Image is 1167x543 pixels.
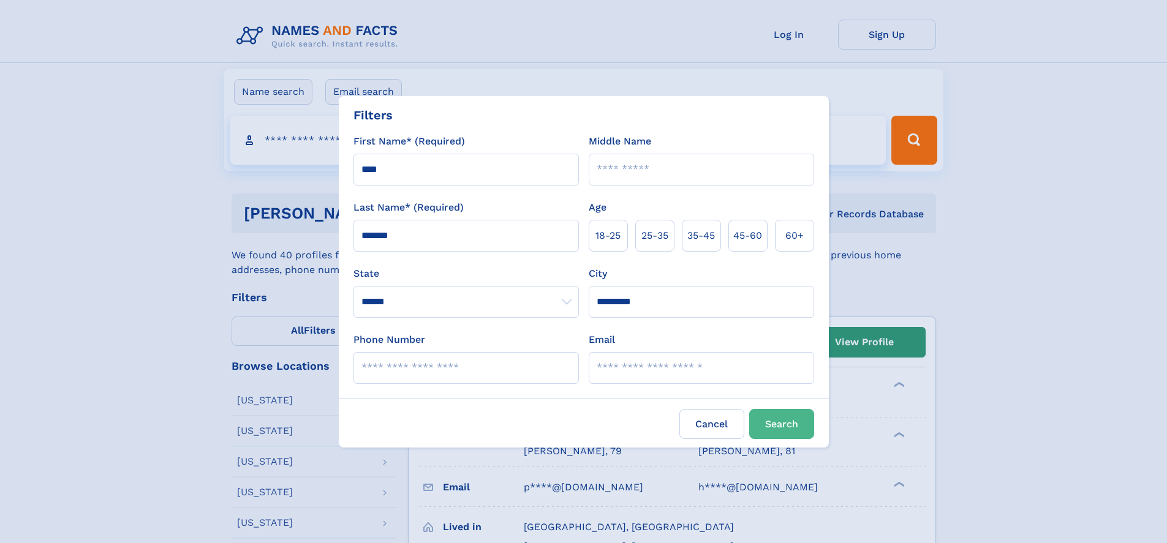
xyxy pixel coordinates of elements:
[679,409,744,439] label: Cancel
[785,228,804,243] span: 60+
[589,200,606,215] label: Age
[353,266,579,281] label: State
[353,134,465,149] label: First Name* (Required)
[353,332,425,347] label: Phone Number
[641,228,668,243] span: 25‑35
[589,332,615,347] label: Email
[733,228,762,243] span: 45‑60
[353,200,464,215] label: Last Name* (Required)
[687,228,715,243] span: 35‑45
[595,228,621,243] span: 18‑25
[353,106,393,124] div: Filters
[749,409,814,439] button: Search
[589,134,651,149] label: Middle Name
[589,266,607,281] label: City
